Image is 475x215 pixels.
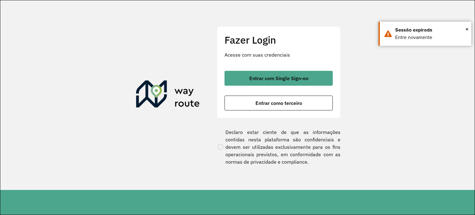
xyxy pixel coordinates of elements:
img: Roteirizador AmbevTech [136,80,200,110]
button: button [225,71,333,86]
div: Entre novamente [395,34,467,41]
p: Acesse com suas credenciais [225,51,333,58]
span: Entrar como terceiro [255,101,302,105]
button: button [225,96,333,110]
span: Entrar com Single Sign-on [249,76,308,81]
button: Close [465,24,469,34]
div: Sessão expirada [395,26,467,34]
label: Declaro estar ciente de que as informações contidas nesta plataforma são confidenciais e devem se... [217,128,340,166]
h2: Fazer Login [225,34,333,46]
span: × [465,24,469,34]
